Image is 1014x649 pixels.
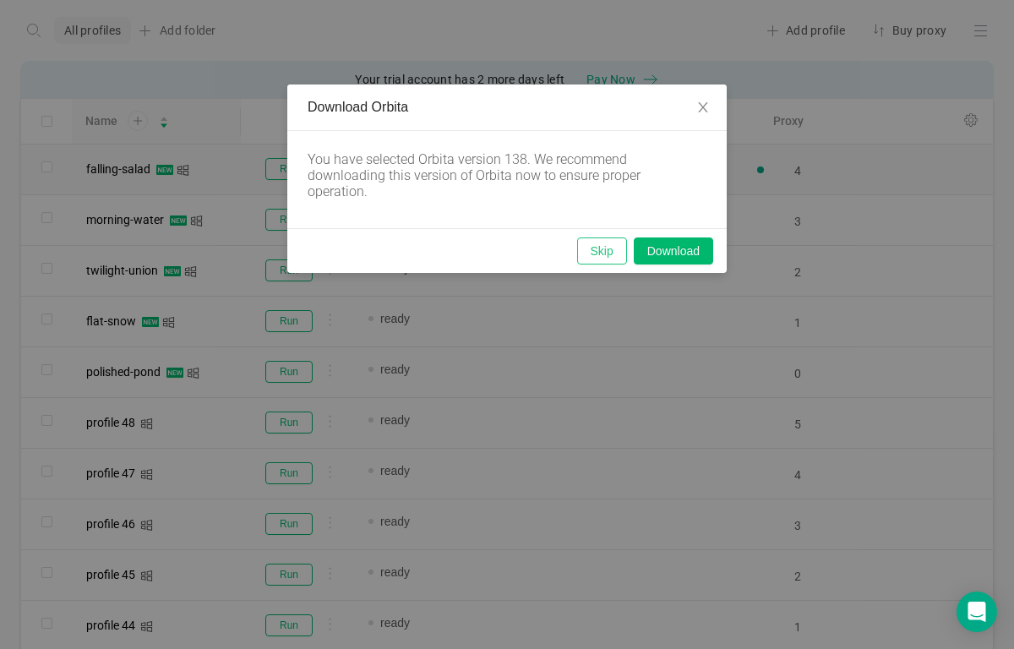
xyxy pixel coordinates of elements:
div: Open Intercom Messenger [957,592,997,632]
button: Close [679,85,727,132]
div: Download Orbita [308,98,706,117]
button: Skip [577,237,627,265]
div: You have selected Orbita version 138. We recommend downloading this version of Orbita now to ensu... [308,151,679,199]
i: icon: close [696,101,710,114]
button: Download [634,237,713,265]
